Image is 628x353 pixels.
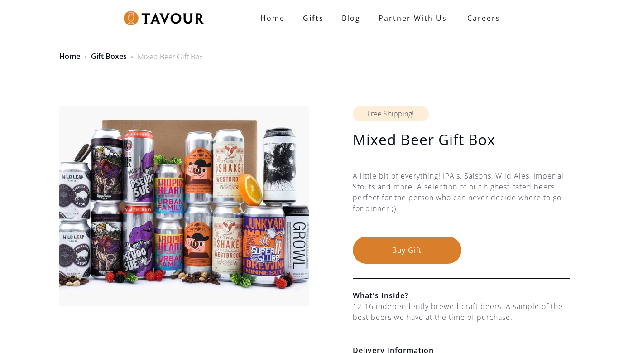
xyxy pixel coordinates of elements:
div: Free Shipping! [353,106,429,121]
a: Home [251,9,294,27]
a: Blog [333,9,369,27]
button: Buy Gift [353,237,461,264]
a: Gifts [294,9,333,27]
h6: What's Inside? [353,290,570,301]
div: A little bit of everything! IPA's, Saisons, Wild Ales, Imperial Stouts and more. A selection of o... [353,170,570,237]
div: 12-16 independently brewed craft beers. A sample of the best beers we have at the time of purchase. [353,301,570,323]
a: partner with us [369,9,456,27]
a: Home [59,51,80,61]
strong: Home [260,13,285,23]
a: Gift Boxes [91,51,127,61]
div: Mixed Beer Gift Box [138,51,203,62]
a: Careers [456,5,507,31]
strong: Careers [467,9,500,27]
h1: Mixed Beer Gift Box [353,131,570,149]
